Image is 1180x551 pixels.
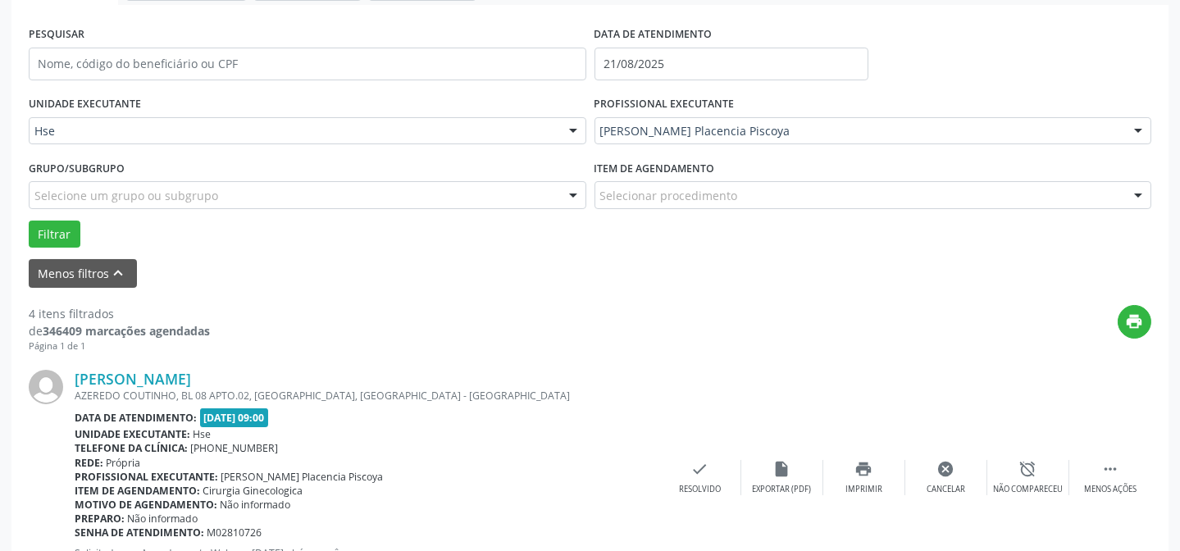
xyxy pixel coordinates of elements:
[75,411,197,425] b: Data de atendimento:
[75,526,204,540] b: Senha de atendimento:
[595,48,869,80] input: Selecione um intervalo
[34,187,218,204] span: Selecione um grupo ou subgrupo
[221,470,384,484] span: [PERSON_NAME] Placencia Piscoya
[937,460,955,478] i: cancel
[221,498,291,512] span: Não informado
[75,470,218,484] b: Profissional executante:
[1126,312,1144,330] i: print
[845,484,882,495] div: Imprimir
[75,512,125,526] b: Preparo:
[75,427,190,441] b: Unidade executante:
[110,264,128,282] i: keyboard_arrow_up
[691,460,709,478] i: check
[993,484,1063,495] div: Não compareceu
[29,305,210,322] div: 4 itens filtrados
[200,408,269,427] span: [DATE] 09:00
[75,389,659,403] div: AZEREDO COUTINHO, BL 08 APTO.02, [GEOGRAPHIC_DATA], [GEOGRAPHIC_DATA] - [GEOGRAPHIC_DATA]
[75,441,188,455] b: Telefone da clínica:
[1118,305,1151,339] button: print
[29,92,141,117] label: UNIDADE EXECUTANTE
[595,22,713,48] label: DATA DE ATENDIMENTO
[753,484,812,495] div: Exportar (PDF)
[927,484,965,495] div: Cancelar
[29,339,210,353] div: Página 1 de 1
[29,322,210,339] div: de
[207,526,262,540] span: M02810726
[29,156,125,181] label: Grupo/Subgrupo
[75,456,103,470] b: Rede:
[595,92,735,117] label: PROFISSIONAL EXECUTANTE
[75,370,191,388] a: [PERSON_NAME]
[1101,460,1119,478] i: 
[855,460,873,478] i: print
[203,484,303,498] span: Cirurgia Ginecologica
[29,22,84,48] label: PESQUISAR
[679,484,721,495] div: Resolvido
[600,187,738,204] span: Selecionar procedimento
[75,498,217,512] b: Motivo de agendamento:
[43,323,210,339] strong: 346409 marcações agendadas
[773,460,791,478] i: insert_drive_file
[1019,460,1037,478] i: alarm_off
[128,512,198,526] span: Não informado
[194,427,212,441] span: Hse
[34,123,553,139] span: Hse
[1084,484,1137,495] div: Menos ações
[29,259,137,288] button: Menos filtroskeyboard_arrow_up
[29,370,63,404] img: img
[29,221,80,248] button: Filtrar
[600,123,1118,139] span: [PERSON_NAME] Placencia Piscoya
[191,441,279,455] span: [PHONE_NUMBER]
[29,48,586,80] input: Nome, código do beneficiário ou CPF
[75,484,200,498] b: Item de agendamento:
[107,456,141,470] span: Própria
[595,156,715,181] label: Item de agendamento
